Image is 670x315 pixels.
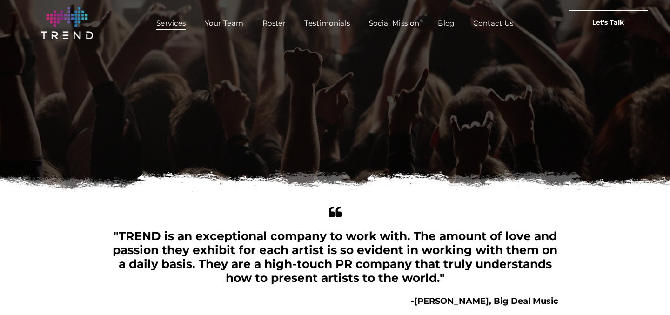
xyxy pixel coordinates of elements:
a: Your Team [195,16,253,30]
a: Blog [429,16,464,30]
a: Social Mission [360,16,429,30]
span: "TREND is an exceptional company to work with. The amount of love and passion they exhibit for ea... [113,229,557,285]
a: Contact Us [464,16,523,30]
a: Let's Talk [569,10,648,33]
b: -[PERSON_NAME], Big Deal Music [411,296,558,306]
img: logo [41,7,93,39]
a: Roster [253,16,295,30]
a: Services [147,16,195,30]
iframe: Chat Widget [623,270,670,315]
a: Testimonials [295,16,359,30]
span: Let's Talk [592,11,624,34]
